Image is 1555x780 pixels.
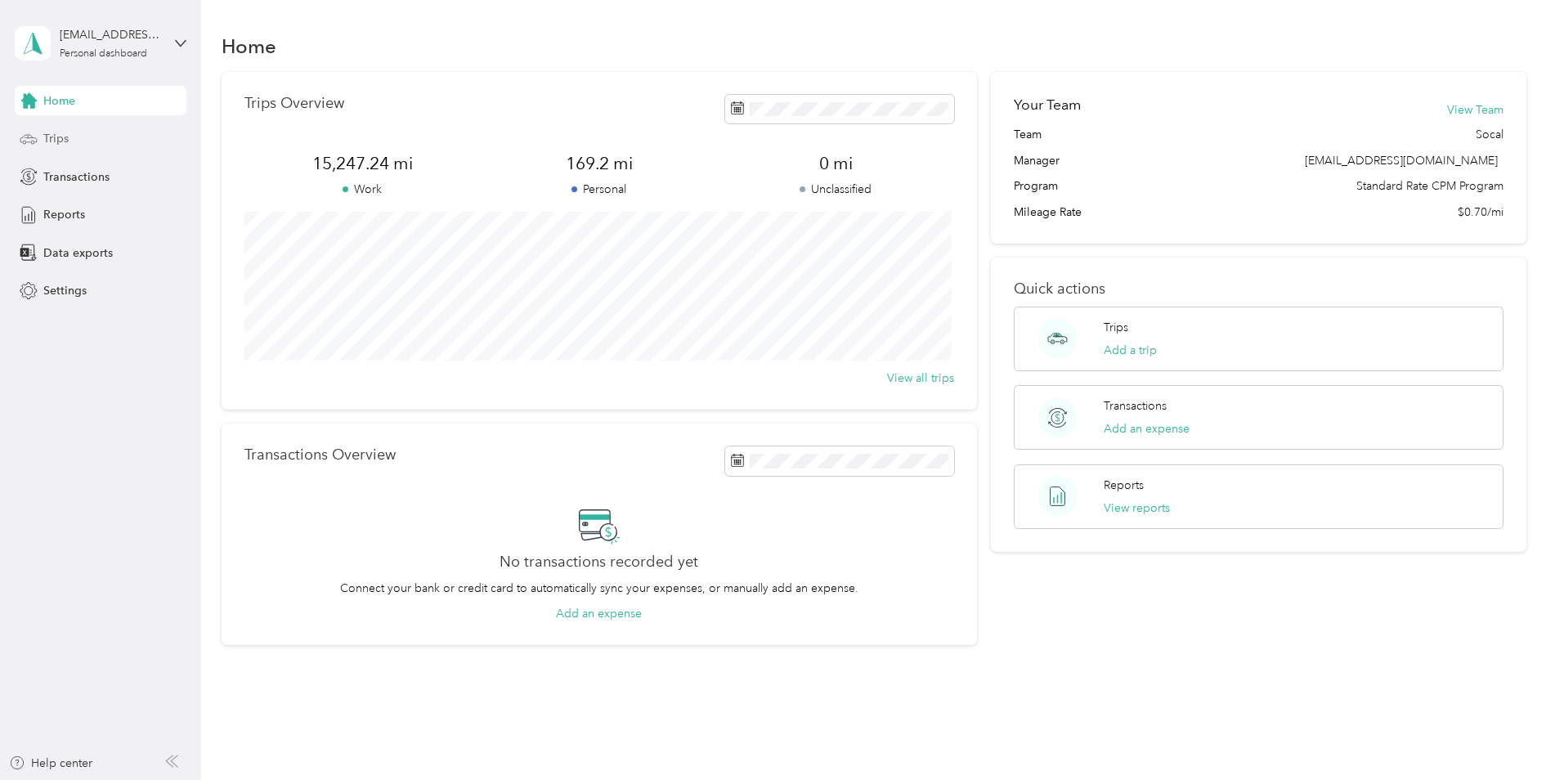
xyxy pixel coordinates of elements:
button: View Team [1447,101,1503,119]
span: $0.70/mi [1458,204,1503,221]
span: Settings [43,282,87,299]
span: Manager [1014,152,1060,169]
p: Personal [481,181,717,198]
button: Help center [9,755,92,772]
span: [EMAIL_ADDRESS][DOMAIN_NAME] [1305,154,1498,168]
p: Unclassified [718,181,954,198]
h2: Your Team [1014,95,1081,115]
button: View all trips [887,370,954,387]
p: Transactions Overview [244,446,396,464]
button: View reports [1104,500,1170,517]
button: Add a trip [1104,342,1157,359]
p: Work [244,181,481,198]
span: Trips [43,130,69,147]
span: Mileage Rate [1014,204,1082,221]
iframe: Everlance-gr Chat Button Frame [1463,688,1555,780]
span: 169.2 mi [481,152,717,175]
h2: No transactions recorded yet [500,554,698,571]
p: Trips Overview [244,95,344,112]
p: Connect your bank or credit card to automatically sync your expenses, or manually add an expense. [340,580,858,597]
span: 0 mi [718,152,954,175]
span: Reports [43,206,85,223]
div: [EMAIL_ADDRESS][DOMAIN_NAME] [60,26,162,43]
span: Socal [1476,126,1503,143]
button: Add an expense [556,605,642,622]
span: 15,247.24 mi [244,152,481,175]
span: Home [43,92,75,110]
p: Trips [1104,319,1128,336]
h1: Home [222,38,276,55]
span: Program [1014,177,1058,195]
p: Transactions [1104,397,1167,415]
span: Data exports [43,244,113,262]
button: Add an expense [1104,420,1190,437]
span: Standard Rate CPM Program [1356,177,1503,195]
p: Quick actions [1014,280,1503,298]
span: Team [1014,126,1042,143]
p: Reports [1104,477,1144,494]
span: Transactions [43,168,110,186]
div: Personal dashboard [60,49,147,59]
